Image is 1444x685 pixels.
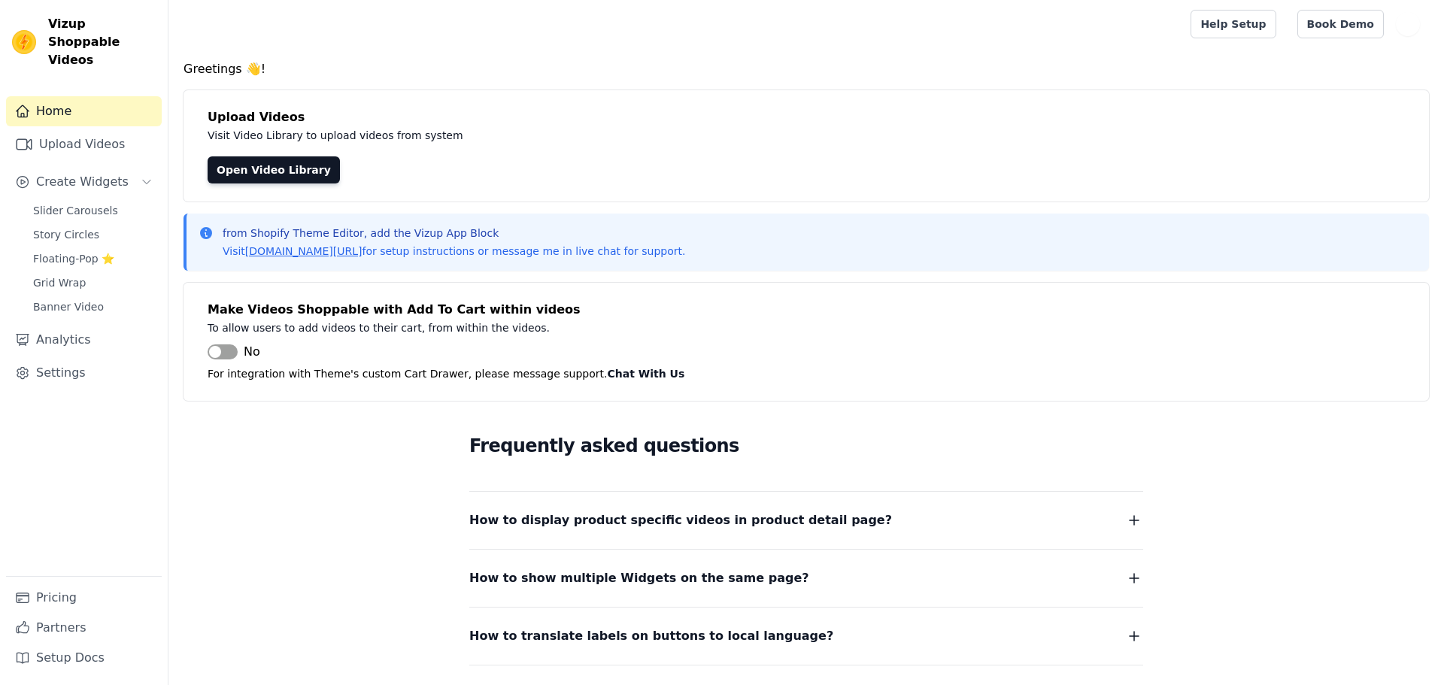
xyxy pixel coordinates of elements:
p: For integration with Theme's custom Cart Drawer, please message support. [208,365,1405,383]
span: How to display product specific videos in product detail page? [469,510,892,531]
a: Pricing [6,583,162,613]
a: Grid Wrap [24,272,162,293]
a: Home [6,96,162,126]
a: Book Demo [1297,10,1384,38]
h4: Greetings 👋! [184,60,1429,78]
span: Floating-Pop ⭐ [33,251,114,266]
span: Banner Video [33,299,104,314]
span: Grid Wrap [33,275,86,290]
p: Visit Video Library to upload videos from system [208,126,881,144]
h4: Make Videos Shoppable with Add To Cart within videos [208,301,1405,319]
button: How to display product specific videos in product detail page? [469,510,1143,531]
a: Partners [6,613,162,643]
img: Vizup [12,30,36,54]
span: Story Circles [33,227,99,242]
h2: Frequently asked questions [469,431,1143,461]
button: Chat With Us [608,365,685,383]
p: To allow users to add videos to their cart, from within the videos. [208,319,881,337]
a: [DOMAIN_NAME][URL] [245,245,363,257]
a: Help Setup [1191,10,1276,38]
a: Setup Docs [6,643,162,673]
button: How to translate labels on buttons to local language? [469,626,1143,647]
button: Create Widgets [6,167,162,197]
h4: Upload Videos [208,108,1405,126]
span: No [244,343,260,361]
span: How to show multiple Widgets on the same page? [469,568,809,589]
p: from Shopify Theme Editor, add the Vizup App Block [223,226,685,241]
a: Open Video Library [208,156,340,183]
a: Settings [6,358,162,388]
button: No [208,343,260,361]
a: Upload Videos [6,129,162,159]
button: How to show multiple Widgets on the same page? [469,568,1143,589]
span: How to translate labels on buttons to local language? [469,626,833,647]
span: Vizup Shoppable Videos [48,15,156,69]
a: Banner Video [24,296,162,317]
span: Slider Carousels [33,203,118,218]
span: Create Widgets [36,173,129,191]
a: Floating-Pop ⭐ [24,248,162,269]
a: Story Circles [24,224,162,245]
p: Visit for setup instructions or message me in live chat for support. [223,244,685,259]
a: Slider Carousels [24,200,162,221]
a: Analytics [6,325,162,355]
